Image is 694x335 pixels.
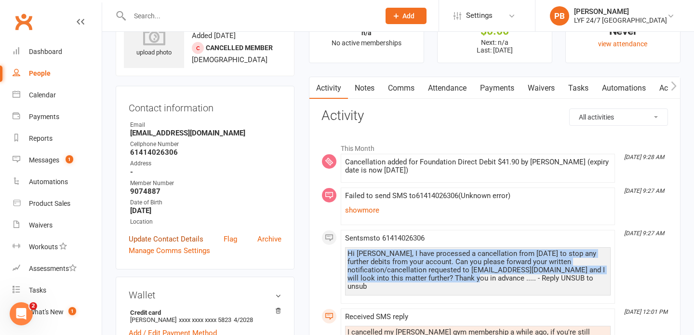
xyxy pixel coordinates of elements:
[130,129,281,137] strong: [EMAIL_ADDRESS][DOMAIN_NAME]
[29,69,51,77] div: People
[13,280,102,301] a: Tasks
[66,155,73,163] span: 1
[321,138,668,154] li: This Month
[130,148,281,157] strong: 61414026306
[29,308,64,316] div: What's New
[446,39,543,54] p: Next: n/a Last: [DATE]
[129,99,281,113] h3: Contact information
[192,55,267,64] span: [DEMOGRAPHIC_DATA]
[381,77,421,99] a: Comms
[347,250,608,291] div: Hi [PERSON_NAME], I have processed a cancellation from [DATE] to stop any further debits from you...
[29,91,56,99] div: Calendar
[29,156,59,164] div: Messages
[345,203,611,217] a: show more
[13,106,102,128] a: Payments
[13,193,102,214] a: Product Sales
[466,5,493,27] span: Settings
[309,77,348,99] a: Activity
[179,316,231,323] span: xxxx xxxx xxxx 5823
[129,233,203,245] a: Update Contact Details
[332,39,401,47] span: No active memberships
[10,302,33,325] iframe: Intercom live chat
[130,121,281,130] div: Email
[598,40,647,48] a: view attendance
[130,159,281,168] div: Address
[13,171,102,193] a: Automations
[29,302,37,310] span: 2
[345,158,611,174] div: Cancellation added for Foundation Direct Debit $41.90 by [PERSON_NAME] (expiry date is now [DATE])
[206,44,273,52] span: Cancelled member
[13,214,102,236] a: Waivers
[127,9,373,23] input: Search...
[345,313,611,321] div: Received SMS reply
[624,188,664,194] i: [DATE] 9:27 AM
[192,31,236,40] time: Added [DATE]
[129,245,210,256] a: Manage Comms Settings
[361,29,372,37] strong: n/a
[130,309,277,316] strong: Credit card
[345,234,425,242] span: Sent sms to 61414026306
[624,230,664,237] i: [DATE] 9:27 AM
[29,286,46,294] div: Tasks
[29,134,53,142] div: Reports
[124,26,184,58] div: upload photo
[12,10,36,34] a: Clubworx
[29,48,62,55] div: Dashboard
[561,77,595,99] a: Tasks
[257,233,281,245] a: Archive
[29,243,58,251] div: Workouts
[13,236,102,258] a: Workouts
[29,113,59,121] div: Payments
[13,258,102,280] a: Assessments
[129,308,281,325] li: [PERSON_NAME]
[386,8,427,24] button: Add
[13,84,102,106] a: Calendar
[13,63,102,84] a: People
[68,307,76,315] span: 1
[130,179,281,188] div: Member Number
[234,316,253,323] span: 4/2028
[13,41,102,63] a: Dashboard
[348,77,381,99] a: Notes
[321,108,668,123] h3: Activity
[574,7,667,16] div: [PERSON_NAME]
[130,206,281,215] strong: [DATE]
[574,26,671,36] div: Never
[130,217,281,227] div: Location
[574,16,667,25] div: LYF 24/7 [GEOGRAPHIC_DATA]
[130,168,281,176] strong: -
[13,301,102,323] a: What's New1
[130,187,281,196] strong: 9074887
[13,149,102,171] a: Messages 1
[521,77,561,99] a: Waivers
[129,290,281,300] h3: Wallet
[446,26,543,36] div: $0.00
[595,77,653,99] a: Automations
[29,265,77,272] div: Assessments
[624,308,667,315] i: [DATE] 12:01 PM
[421,77,473,99] a: Attendance
[224,233,237,245] a: Flag
[130,198,281,207] div: Date of Birth
[13,128,102,149] a: Reports
[29,221,53,229] div: Waivers
[29,200,70,207] div: Product Sales
[624,154,664,161] i: [DATE] 9:28 AM
[29,178,68,186] div: Automations
[345,191,611,217] span: Failed to send SMS to 61414026306 ( Unknown error )
[130,140,281,149] div: Cellphone Number
[473,77,521,99] a: Payments
[550,6,569,26] div: PB
[402,12,414,20] span: Add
